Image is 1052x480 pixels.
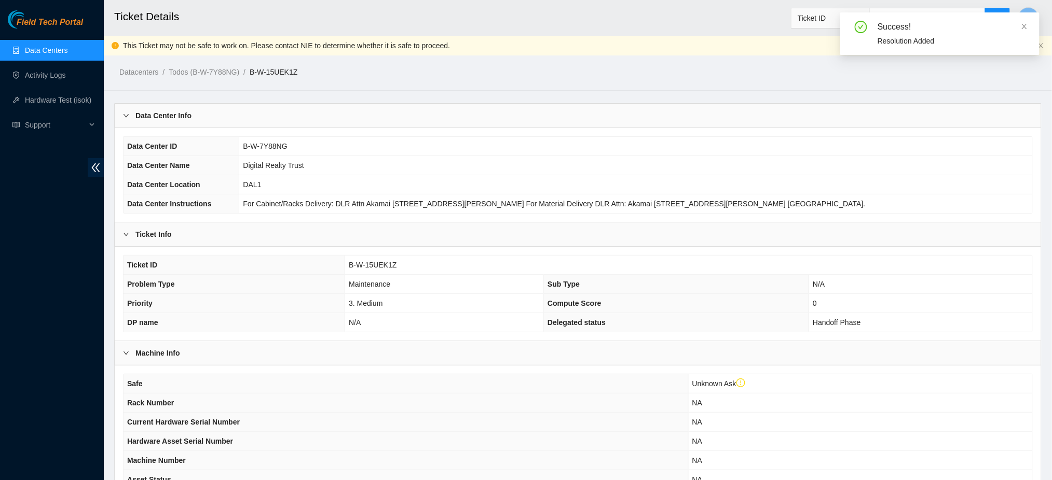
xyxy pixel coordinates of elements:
span: Maintenance [349,280,390,288]
span: Field Tech Portal [17,18,83,27]
span: close [1021,23,1028,30]
span: NA [692,418,702,426]
span: 3. Medium [349,299,382,307]
span: read [12,121,20,129]
span: Hardware Asset Serial Number [127,437,233,445]
span: Safe [127,379,143,388]
span: 0 [813,299,817,307]
span: right [123,112,129,119]
span: Compute Score [548,299,601,307]
span: B-W-7Y88NG [243,142,287,150]
span: Delegated status [548,318,606,327]
b: Data Center Info [135,110,192,121]
span: Unknown Ask [692,379,745,388]
a: Hardware Test (isok) [25,96,91,104]
span: Support [25,115,86,135]
span: Digital Realty Trust [243,161,304,170]
span: N/A [349,318,361,327]
span: Priority [127,299,153,307]
a: Datacenters [119,68,158,76]
button: close [1038,43,1044,49]
span: DP name [127,318,158,327]
span: Data Center Location [127,180,200,189]
span: NA [692,456,702,464]
span: Rack Number [127,399,174,407]
span: Current Hardware Serial Number [127,418,240,426]
span: Data Center ID [127,142,177,150]
a: Akamai TechnologiesField Tech Portal [8,19,83,32]
b: Machine Info [135,347,180,359]
span: NA [692,437,702,445]
span: Data Center Name [127,161,190,170]
div: Machine Info [115,341,1041,365]
input: Enter text here... [869,8,986,29]
span: check-circle [855,21,867,33]
span: double-left [88,158,104,177]
div: Ticket Info [115,222,1041,246]
span: Data Center Instructions [127,200,212,208]
a: Activity Logs [25,71,66,79]
span: NA [692,399,702,407]
div: Success! [878,21,1027,33]
div: Data Center Info [115,104,1041,128]
span: R [1026,11,1032,24]
span: Machine Number [127,456,186,464]
img: Akamai Technologies [8,10,52,29]
span: right [123,350,129,356]
span: Ticket ID [127,261,157,269]
a: Todos (B-W-7Y88NG) [169,68,239,76]
span: N/A [813,280,825,288]
span: / [162,68,165,76]
span: For Cabinet/Racks Delivery: DLR Attn Akamai [STREET_ADDRESS][PERSON_NAME] For Material Delivery D... [243,200,865,208]
a: B-W-15UEK1Z [250,68,297,76]
span: B-W-15UEK1Z [349,261,397,269]
button: R [1018,7,1039,28]
span: Problem Type [127,280,175,288]
span: exclamation-circle [736,378,746,388]
div: Resolution Added [878,35,1027,47]
span: DAL1 [243,180,261,189]
span: / [243,68,245,76]
span: right [123,231,129,237]
span: Ticket ID [798,10,863,26]
span: Handoff Phase [813,318,860,327]
button: search [985,8,1010,29]
b: Ticket Info [135,229,172,240]
a: Data Centers [25,46,67,54]
span: Sub Type [548,280,580,288]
